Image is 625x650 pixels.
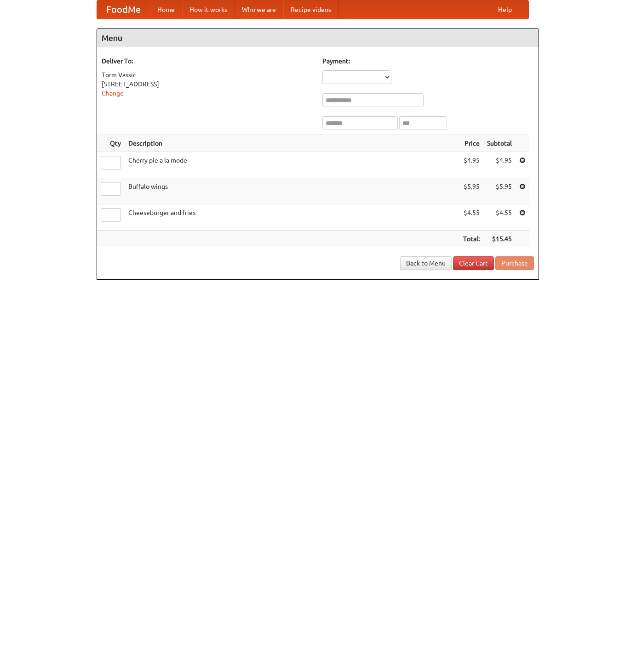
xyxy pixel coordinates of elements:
[283,0,338,19] a: Recipe videos
[400,256,452,270] a: Back to Menu
[483,178,516,204] td: $5.95
[125,204,459,231] td: Cheeseburger and fries
[125,178,459,204] td: Buffalo wings
[97,135,125,152] th: Qty
[182,0,235,19] a: How it works
[495,256,534,270] button: Purchase
[453,256,494,270] a: Clear Cart
[102,79,313,89] div: [STREET_ADDRESS]
[459,152,483,178] td: $4.95
[102,70,313,79] div: Torm Vassic
[483,231,516,248] th: $15.45
[491,0,519,19] a: Help
[102,57,313,66] h5: Deliver To:
[483,152,516,178] td: $4.95
[459,231,483,248] th: Total:
[102,90,124,97] a: Change
[483,135,516,152] th: Subtotal
[459,135,483,152] th: Price
[125,135,459,152] th: Description
[459,204,483,231] td: $4.55
[322,57,534,66] h5: Payment:
[483,204,516,231] td: $4.55
[97,29,539,47] h4: Menu
[459,178,483,204] td: $5.95
[150,0,182,19] a: Home
[125,152,459,178] td: Cherry pie a la mode
[97,0,150,19] a: FoodMe
[235,0,283,19] a: Who we are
